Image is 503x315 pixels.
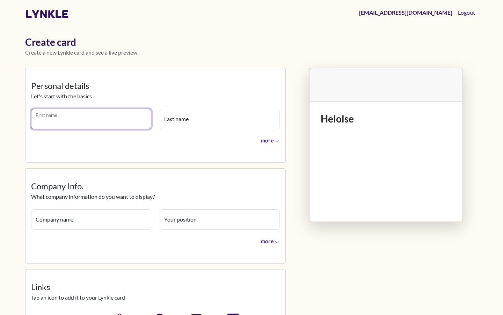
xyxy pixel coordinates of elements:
[294,68,478,239] div: Lynkle card preview
[31,92,280,100] p: Let's start with the basics
[256,133,280,147] button: more
[356,6,455,20] a: [EMAIL_ADDRESS][DOMAIN_NAME]
[31,180,280,192] legend: Company Info.
[25,36,478,48] h1: Create card
[256,234,280,248] button: more
[31,293,280,302] p: Tap an icon to add it to your Lynkle card
[31,192,280,201] p: What company information do you want to display?
[25,7,69,21] a: lynkle
[31,79,280,92] legend: Personal details
[261,137,279,143] span: more
[321,113,451,125] h1: Heloise
[31,281,280,293] legend: Links
[455,6,478,20] button: Logout
[25,48,478,57] p: Create a new Lynkle card and see a live preview.
[261,238,279,244] span: more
